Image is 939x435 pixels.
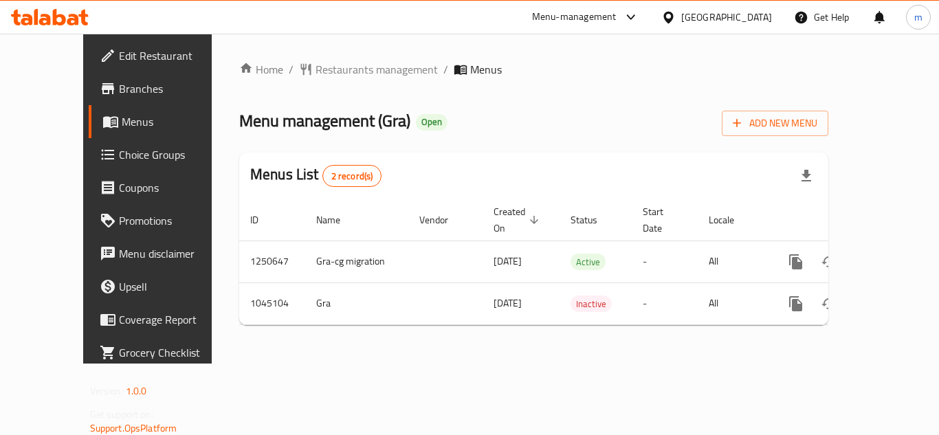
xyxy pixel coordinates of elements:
span: Menus [122,113,229,130]
span: Grocery Checklist [119,344,229,361]
li: / [443,61,448,78]
span: Choice Groups [119,146,229,163]
span: Menu disclaimer [119,245,229,262]
div: Menu-management [532,9,617,25]
a: Coverage Report [89,303,240,336]
span: Open [416,116,448,128]
a: Edit Restaurant [89,39,240,72]
span: Vendor [419,212,466,228]
span: [DATE] [494,252,522,270]
div: [GEOGRAPHIC_DATA] [681,10,772,25]
td: All [698,241,769,282]
td: Gra-cg migration [305,241,408,282]
table: enhanced table [239,199,923,325]
span: 1.0.0 [126,382,147,400]
span: Status [571,212,615,228]
span: Branches [119,80,229,97]
button: Change Status [813,287,846,320]
a: Restaurants management [299,61,438,78]
span: Edit Restaurant [119,47,229,64]
div: Total records count [322,165,382,187]
span: Locale [709,212,752,228]
span: Promotions [119,212,229,229]
button: Change Status [813,245,846,278]
span: Menu management ( Gra ) [239,105,410,136]
span: Inactive [571,296,612,312]
a: Upsell [89,270,240,303]
td: Gra [305,282,408,324]
div: Open [416,114,448,131]
span: Add New Menu [733,115,817,132]
a: Home [239,61,283,78]
span: Upsell [119,278,229,295]
div: Export file [790,159,823,192]
th: Actions [769,199,923,241]
td: 1250647 [239,241,305,282]
a: Coupons [89,171,240,204]
span: Coupons [119,179,229,196]
li: / [289,61,294,78]
span: 2 record(s) [323,170,382,183]
span: Version: [90,382,124,400]
span: Created On [494,203,543,236]
button: more [780,245,813,278]
span: Active [571,254,606,270]
a: Menus [89,105,240,138]
a: Branches [89,72,240,105]
a: Grocery Checklist [89,336,240,369]
td: - [632,241,698,282]
span: ID [250,212,276,228]
nav: breadcrumb [239,61,828,78]
span: Get support on: [90,405,153,423]
span: Menus [470,61,502,78]
span: Name [316,212,358,228]
button: more [780,287,813,320]
a: Menu disclaimer [89,237,240,270]
td: 1045104 [239,282,305,324]
a: Choice Groups [89,138,240,171]
span: Coverage Report [119,311,229,328]
td: All [698,282,769,324]
h2: Menus List [250,164,382,187]
span: Restaurants management [316,61,438,78]
td: - [632,282,698,324]
span: m [914,10,923,25]
span: [DATE] [494,294,522,312]
a: Promotions [89,204,240,237]
button: Add New Menu [722,111,828,136]
span: Start Date [643,203,681,236]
